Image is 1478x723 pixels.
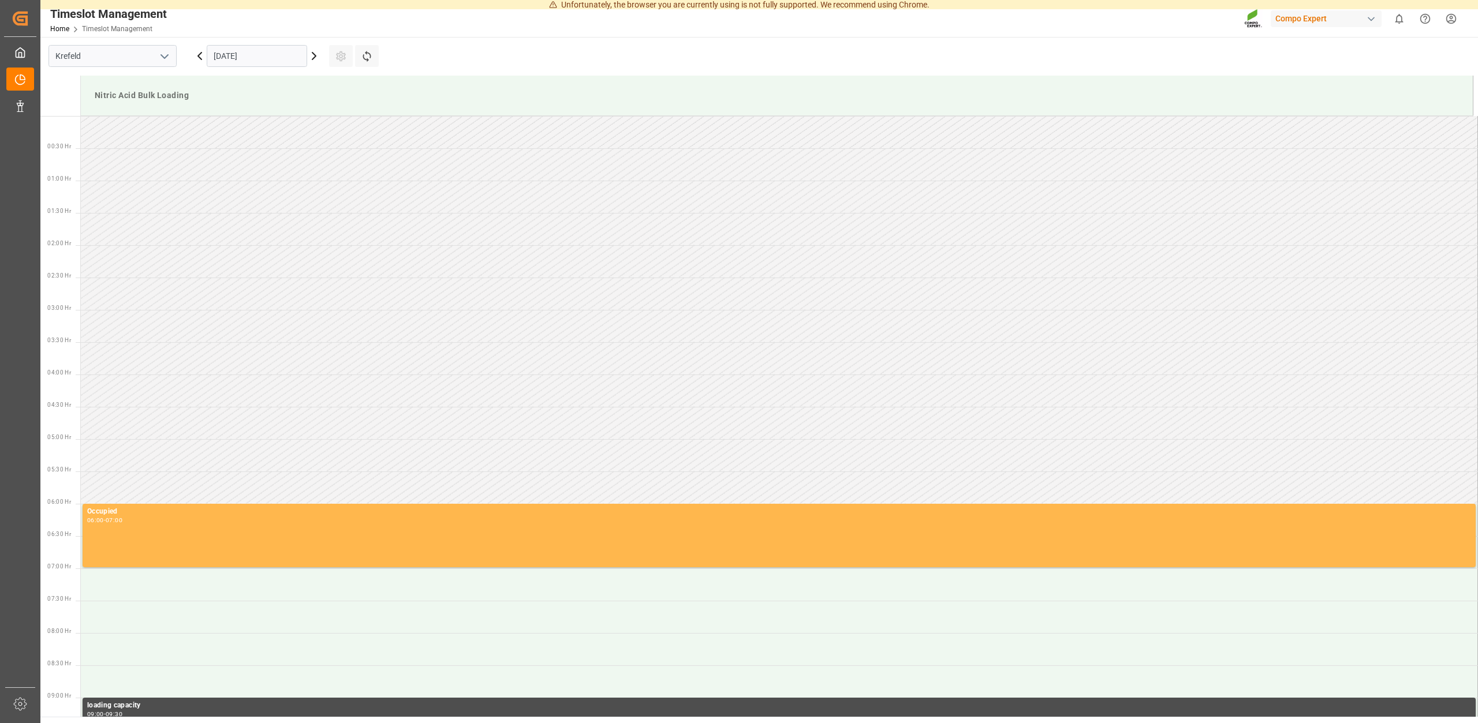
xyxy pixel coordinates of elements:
div: Timeslot Management [50,5,167,23]
div: 09:00 [87,711,104,717]
div: - [104,518,106,523]
span: 02:30 Hr [47,272,71,279]
span: 01:30 Hr [47,208,71,214]
span: 03:00 Hr [47,305,71,311]
img: Screenshot%202023-09-29%20at%2010.02.21.png_1712312052.png [1244,9,1263,29]
span: 01:00 Hr [47,175,71,182]
a: Home [50,25,69,33]
div: 06:00 [87,518,104,523]
span: 07:00 Hr [47,563,71,570]
div: loading capacity [87,700,1471,711]
span: 08:30 Hr [47,660,71,666]
span: 07:30 Hr [47,595,71,602]
button: show 0 new notifications [1386,6,1412,32]
button: open menu [155,47,173,65]
span: 00:30 Hr [47,143,71,149]
input: Type to search/select [48,45,177,67]
span: 08:00 Hr [47,628,71,634]
div: Nitric Acid Bulk Loading [90,85,1464,106]
span: 09:00 Hr [47,692,71,699]
div: Occupied [87,506,1471,518]
div: 09:30 [106,711,122,717]
span: 04:00 Hr [47,369,71,376]
span: 05:00 Hr [47,434,71,440]
button: Compo Expert [1271,8,1386,29]
span: 04:30 Hr [47,402,71,408]
input: DD.MM.YYYY [207,45,307,67]
span: 06:30 Hr [47,531,71,537]
div: Compo Expert [1271,10,1382,27]
button: Help Center [1412,6,1438,32]
div: 07:00 [106,518,122,523]
span: 06:00 Hr [47,499,71,505]
span: 05:30 Hr [47,466,71,473]
span: 03:30 Hr [47,337,71,343]
div: - [104,711,106,717]
span: 02:00 Hr [47,240,71,246]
